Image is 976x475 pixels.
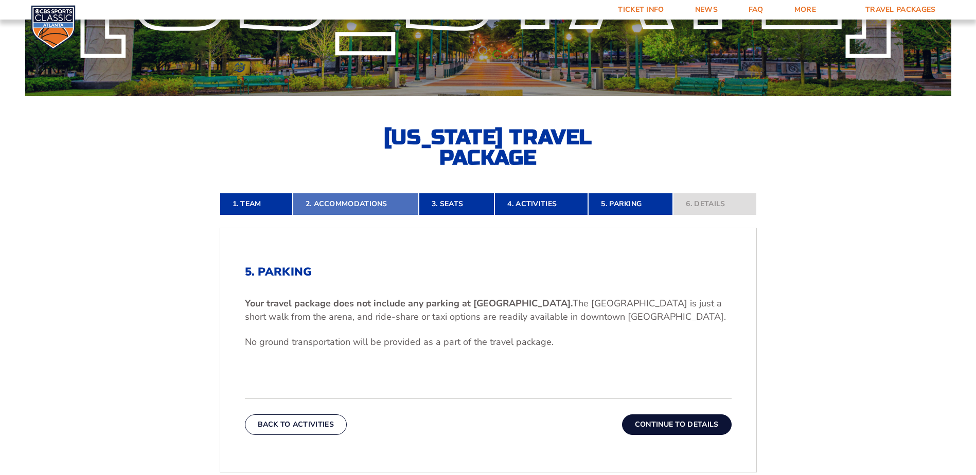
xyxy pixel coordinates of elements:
[494,193,588,215] a: 4. Activities
[245,297,573,309] b: Your travel package does not include any parking at [GEOGRAPHIC_DATA].
[293,193,419,215] a: 2. Accommodations
[31,5,76,50] img: CBS Sports Classic
[220,193,293,215] a: 1. Team
[245,336,732,349] p: No ground transportation will be provided as a part of the travel package.
[245,265,732,279] h2: 5. Parking
[419,193,494,215] a: 3. Seats
[375,127,601,168] h2: [US_STATE] Travel Package
[245,414,347,435] button: Back To Activities
[622,414,732,435] button: Continue To Details
[245,297,732,323] p: The [GEOGRAPHIC_DATA] is just a short walk from the arena, and ride-share or taxi options are rea...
